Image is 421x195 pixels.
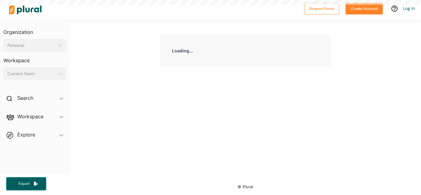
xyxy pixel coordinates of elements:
[160,35,331,66] div: Loading...
[6,177,46,190] button: Export
[14,181,34,186] span: Export
[7,71,56,77] div: Current Team
[345,5,383,11] a: Create Account
[345,3,383,14] button: Create Account
[304,5,339,11] a: Request Demo
[3,23,66,37] h3: Organization
[403,6,415,11] a: Log In
[7,42,56,49] div: Personal
[17,95,33,101] h2: Search
[304,3,339,14] button: Request Demo
[238,185,253,189] small: © Plural
[3,51,66,65] h3: Workspace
